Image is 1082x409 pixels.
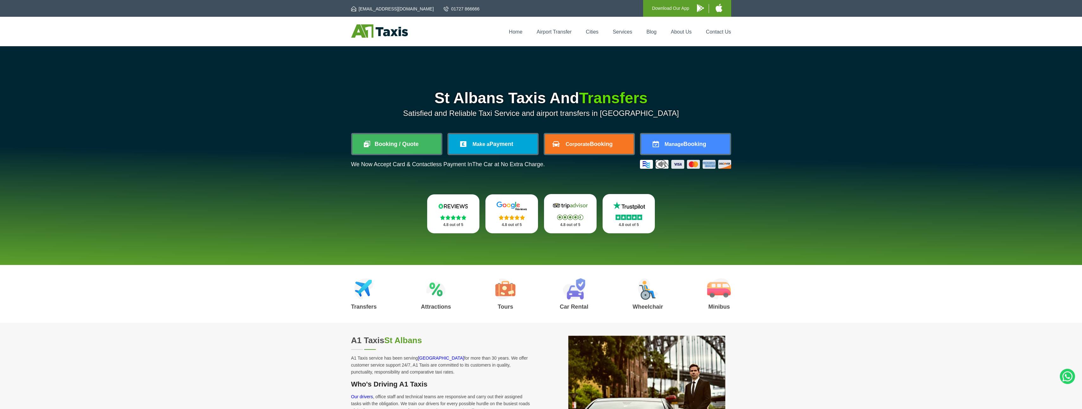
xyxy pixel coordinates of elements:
[472,161,545,167] span: The Car at No Extra Charge.
[613,29,632,35] a: Services
[638,278,658,300] img: Wheelchair
[716,4,722,12] img: A1 Taxis iPhone App
[493,201,531,211] img: Google
[492,221,531,229] p: 4.8 out of 5
[351,304,377,310] h3: Transfers
[421,304,451,310] h3: Attractions
[537,29,572,35] a: Airport Transfer
[579,90,648,106] span: Transfers
[499,215,525,220] img: Stars
[603,194,655,233] a: Trustpilot Stars 4.8 out of 5
[665,142,684,147] span: Manage
[616,215,642,220] img: Stars
[351,394,373,399] a: Our drivers
[697,4,704,12] img: A1 Taxis Android App
[551,221,590,229] p: 4.8 out of 5
[351,161,545,168] p: We Now Accept Card & Contactless Payment In
[563,278,585,300] img: Car Rental
[444,6,480,12] a: 01727 866666
[509,29,522,35] a: Home
[707,304,731,310] h3: Minibus
[449,134,537,154] a: Make aPayment
[351,91,731,106] h1: St Albans Taxis And
[495,304,516,310] h3: Tours
[418,356,464,361] a: [GEOGRAPHIC_DATA]
[434,221,473,229] p: 4.8 out of 5
[706,29,731,35] a: Contact Us
[351,336,534,345] h2: A1 Taxis
[566,142,590,147] span: Corporate
[610,201,648,211] img: Trustpilot
[351,109,731,118] p: Satisfied and Reliable Taxi Service and airport transfers in [GEOGRAPHIC_DATA]
[495,278,516,300] img: Tours
[434,201,472,211] img: Reviews.io
[633,304,663,310] h3: Wheelchair
[560,304,588,310] h3: Car Rental
[544,194,597,233] a: Tripadvisor Stars 4.8 out of 5
[640,160,731,169] img: Credit And Debit Cards
[610,221,648,229] p: 4.8 out of 5
[384,336,422,345] span: St Albans
[557,215,583,220] img: Stars
[351,355,534,375] p: A1 Taxis service has been serving for more than 30 years. We offer customer service support 24/7,...
[652,4,689,12] p: Download Our App
[351,380,534,388] h3: Who's Driving A1 Taxis
[646,29,656,35] a: Blog
[354,278,374,300] img: Airport Transfers
[485,194,538,233] a: Google Stars 4.8 out of 5
[427,194,480,233] a: Reviews.io Stars 4.8 out of 5
[671,29,692,35] a: About Us
[351,6,434,12] a: [EMAIL_ADDRESS][DOMAIN_NAME]
[426,278,446,300] img: Attractions
[351,24,408,38] img: A1 Taxis St Albans LTD
[641,134,730,154] a: ManageBooking
[545,134,634,154] a: CorporateBooking
[440,215,466,220] img: Stars
[586,29,598,35] a: Cities
[352,134,441,154] a: Booking / Quote
[472,142,489,147] span: Make a
[707,278,731,300] img: Minibus
[551,201,589,211] img: Tripadvisor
